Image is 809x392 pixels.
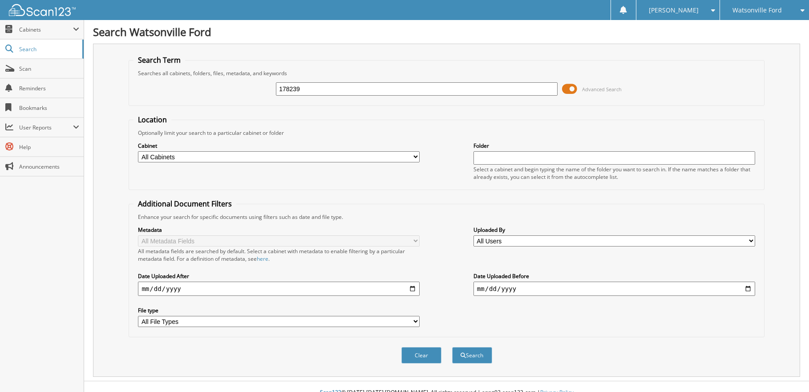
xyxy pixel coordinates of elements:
[138,272,420,280] label: Date Uploaded After
[452,347,492,364] button: Search
[138,226,420,234] label: Metadata
[19,26,73,33] span: Cabinets
[133,199,236,209] legend: Additional Document Filters
[473,142,755,150] label: Folder
[133,129,759,137] div: Optionally limit your search to a particular cabinet or folder
[582,86,622,93] span: Advanced Search
[473,272,755,280] label: Date Uploaded Before
[473,226,755,234] label: Uploaded By
[19,104,79,112] span: Bookmarks
[138,142,420,150] label: Cabinet
[133,69,759,77] div: Searches all cabinets, folders, files, metadata, and keywords
[473,282,755,296] input: end
[19,124,73,131] span: User Reports
[257,255,268,263] a: here
[19,143,79,151] span: Help
[19,163,79,170] span: Announcements
[9,4,76,16] img: scan123-logo-white.svg
[732,8,782,13] span: Watsonville Ford
[138,307,420,314] label: File type
[138,282,420,296] input: start
[19,85,79,92] span: Reminders
[19,65,79,73] span: Scan
[93,24,800,39] h1: Search Watsonville Ford
[133,115,171,125] legend: Location
[401,347,441,364] button: Clear
[138,247,420,263] div: All metadata fields are searched by default. Select a cabinet with metadata to enable filtering b...
[133,55,185,65] legend: Search Term
[19,45,78,53] span: Search
[133,213,759,221] div: Enhance your search for specific documents using filters such as date and file type.
[649,8,699,13] span: [PERSON_NAME]
[473,166,755,181] div: Select a cabinet and begin typing the name of the folder you want to search in. If the name match...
